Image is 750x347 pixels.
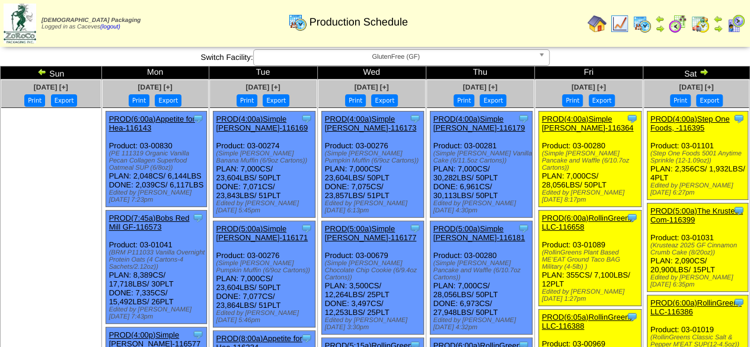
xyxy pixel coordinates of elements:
[610,14,629,33] img: line_graph.gif
[433,200,532,214] div: Edited by [PERSON_NAME] [DATE] 4:30pm
[691,14,710,33] img: calendarinout.gif
[650,182,748,196] div: Edited by [PERSON_NAME] [DATE] 6:27pm
[713,24,723,33] img: arrowright.gif
[209,66,317,79] td: Tue
[655,14,665,24] img: arrowleft.gif
[542,313,633,330] a: PROD(6:05a)RollinGreens LLC-116388
[650,114,730,132] a: PROD(4:00a)Step One Foods, -116395
[655,24,665,33] img: arrowright.gif
[713,14,723,24] img: arrowleft.gif
[325,150,424,164] div: (Simple [PERSON_NAME] Pumpkin Muffin (6/9oz Cartons))
[263,94,289,107] button: Export
[463,83,497,91] a: [DATE] [+]
[245,83,280,91] a: [DATE] [+]
[542,150,641,171] div: (Simple [PERSON_NAME] Pancake and Waffle (6/10.7oz Cartons))
[626,212,638,224] img: Tooltip
[192,329,204,340] img: Tooltip
[430,221,532,335] div: Product: 03-00280 PLAN: 7,000CS / 28,056LBS / 50PLT DONE: 6,973CS / 27,948LBS / 50PLT
[668,14,687,33] img: calendarblend.gif
[109,114,195,132] a: PROD(6:00a)Appetite for Hea-116143
[216,200,315,214] div: Edited by [PERSON_NAME] [DATE] 5:45pm
[647,112,748,200] div: Product: 03-01101 PLAN: 2,356CS / 1,932LBS / 4PLT
[433,150,532,164] div: (Simple [PERSON_NAME] Vanilla Cake (6/11.5oz Cartons))
[325,317,424,331] div: Edited by [PERSON_NAME] [DATE] 3:30pm
[155,94,181,107] button: Export
[542,288,641,303] div: Edited by [PERSON_NAME] [DATE] 1:27pm
[106,211,207,324] div: Product: 03-01041 PLAN: 8,389CS / 17,718LBS / 30PLT DONE: 7,335CS / 15,492LBS / 26PLT
[213,221,315,327] div: Product: 03-00276 PLAN: 7,000CS / 23,604LBS / 50PLT DONE: 7,077CS / 23,864LBS / 51PLT
[733,297,745,308] img: Tooltip
[109,189,207,203] div: Edited by [PERSON_NAME] [DATE] 7:23pm
[138,83,172,91] a: [DATE] [+]
[216,150,315,164] div: (Simple [PERSON_NAME] Banana Muffin (6/9oz Cartons))
[542,249,641,270] div: (RollinGreens Plant Based ME’EAT Ground Taco BAG Military (4-5lb) )
[572,83,606,91] a: [DATE] [+]
[409,113,421,125] img: Tooltip
[109,150,207,171] div: (PE 111319 Organic Vanilla Pecan Collagen Superfood Oatmeal SUP (6/8oz))
[109,214,190,231] a: PROD(7:45a)Bobs Red Mill GF-116573
[696,94,723,107] button: Export
[433,260,532,281] div: (Simple [PERSON_NAME] Pancake and Waffle (6/10.7oz Cartons))
[679,83,713,91] a: [DATE] [+]
[409,222,421,234] img: Tooltip
[518,113,529,125] img: Tooltip
[321,112,424,218] div: Product: 03-00276 PLAN: 7,000CS / 23,604LBS / 50PLT DONE: 7,075CS / 23,857LBS / 51PLT
[213,112,315,218] div: Product: 03-00274 PLAN: 7,000CS / 23,604LBS / 50PLT DONE: 7,071CS / 23,843LBS / 51PLT
[317,66,426,79] td: Wed
[301,113,312,125] img: Tooltip
[192,113,204,125] img: Tooltip
[699,67,708,77] img: arrowright.gif
[237,94,257,107] button: Print
[650,274,748,288] div: Edited by [PERSON_NAME] [DATE] 6:35pm
[589,94,615,107] button: Export
[542,214,633,231] a: PROD(6:00a)RollinGreens LLC-116658
[301,332,312,344] img: Tooltip
[355,83,389,91] a: [DATE] [+]
[1,66,102,79] td: Sun
[216,114,308,132] a: PROD(4:00a)Simple [PERSON_NAME]-116169
[433,224,525,242] a: PROD(5:00a)Simple [PERSON_NAME]-116181
[109,249,207,270] div: (BRM P111033 Vanilla Overnight Protein Oats (4 Cartons-4 Sachets/2.12oz))
[650,150,748,164] div: (Step One Foods 5001 Anytime Sprinkle (12-1.09oz))
[24,94,45,107] button: Print
[650,242,748,256] div: (Krusteaz 2025 GF Cinnamon Crumb Cake (8/20oz))
[325,200,424,214] div: Edited by [PERSON_NAME] [DATE] 6:13pm
[37,67,47,77] img: arrowleft.gif
[626,311,638,323] img: Tooltip
[34,83,68,91] a: [DATE] [+]
[426,66,534,79] td: Thu
[538,112,641,207] div: Product: 03-00280 PLAN: 7,000CS / 28,056LBS / 50PLT
[430,112,532,218] div: Product: 03-00281 PLAN: 7,000CS / 30,282LBS / 50PLT DONE: 6,961CS / 30,113LBS / 50PLT
[216,260,315,274] div: (Simple [PERSON_NAME] Pumpkin Muffin (6/9oz Cartons))
[538,211,641,306] div: Product: 03-01089 PLAN: 355CS / 7,100LBS / 12PLT
[588,14,607,33] img: home.gif
[288,12,307,31] img: calendarprod.gif
[216,310,315,324] div: Edited by [PERSON_NAME] [DATE] 5:46pm
[325,114,417,132] a: PROD(4:00a)Simple [PERSON_NAME]-116173
[321,221,424,335] div: Product: 03-00679 PLAN: 3,500CS / 12,264LBS / 25PLT DONE: 3,497CS / 12,253LBS / 25PLT
[643,66,749,79] td: Sat
[518,222,529,234] img: Tooltip
[454,94,474,107] button: Print
[51,94,78,107] button: Export
[733,113,745,125] img: Tooltip
[4,4,36,43] img: zoroco-logo-small.webp
[192,212,204,224] img: Tooltip
[626,113,638,125] img: Tooltip
[480,94,506,107] button: Export
[42,17,141,30] span: Logged in as Caceves
[433,114,525,132] a: PROD(4:00a)Simple [PERSON_NAME]-116179
[109,306,207,320] div: Edited by [PERSON_NAME] [DATE] 7:43pm
[371,94,398,107] button: Export
[258,50,534,64] span: GlutenFree (GF)
[650,206,743,224] a: PROD(5:00a)The Krusteaz Com-116399
[726,14,745,33] img: calendarcustomer.gif
[325,260,424,281] div: (Simple [PERSON_NAME] Chocolate Chip Cookie (6/9.4oz Cartons))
